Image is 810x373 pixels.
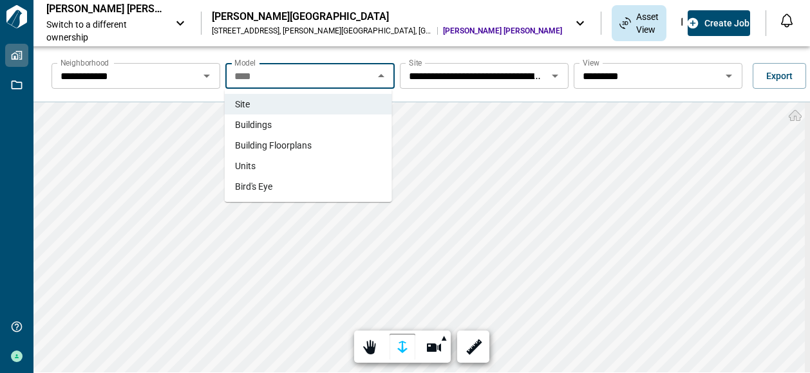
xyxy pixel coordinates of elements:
[688,10,750,36] button: Create Job
[546,67,564,85] button: Open
[753,63,806,89] button: Export
[212,10,562,23] div: [PERSON_NAME][GEOGRAPHIC_DATA]
[212,26,432,36] div: [STREET_ADDRESS] , [PERSON_NAME][GEOGRAPHIC_DATA] , [GEOGRAPHIC_DATA]
[720,67,738,85] button: Open
[234,57,256,68] label: Model
[443,26,562,36] span: [PERSON_NAME] [PERSON_NAME]
[46,3,162,15] p: [PERSON_NAME] [PERSON_NAME]
[673,12,700,34] div: Documents
[235,118,272,131] span: Buildings
[583,57,599,68] label: View
[636,10,659,36] span: Asset View
[61,57,109,68] label: Neighborhood
[612,5,666,41] div: Asset View
[409,57,422,68] label: Site
[235,159,256,172] span: Units
[198,67,216,85] button: Open
[46,18,162,44] span: Switch to a different ownership
[235,139,312,152] span: Building Floorplans
[777,10,797,31] button: Open notification feed
[235,180,272,193] span: Bird's Eye
[235,98,250,111] span: Site
[372,67,390,85] button: Close
[704,17,749,30] span: Create Job
[766,69,793,82] span: Export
